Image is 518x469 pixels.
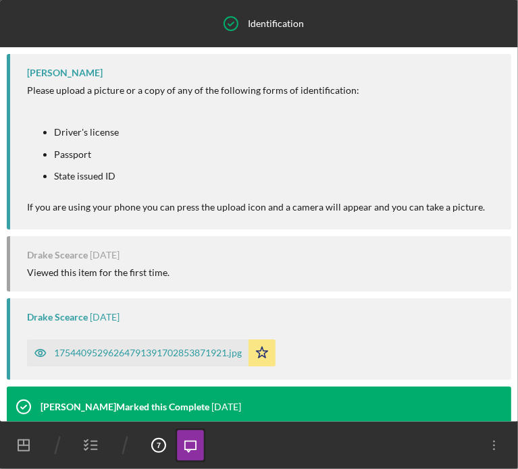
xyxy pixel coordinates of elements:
[27,312,88,323] div: Drake Scearce
[27,85,485,213] div: Please upload a picture or a copy of any of the following forms of identification: If you are usi...
[27,67,103,78] div: [PERSON_NAME]
[211,402,241,412] time: 2025-08-07 14:40
[54,149,485,160] li: Passport
[41,402,209,412] div: [PERSON_NAME] Marked this Complete
[157,441,161,449] tspan: 7
[27,250,88,260] div: Drake Scearce
[27,339,276,366] button: 17544095296264791391702853871921.jpg
[54,348,242,358] div: 17544095296264791391702853871921.jpg
[54,127,485,138] li: Driver's license
[248,18,304,29] div: Identification
[27,267,170,278] div: Viewed this item for the first time.
[90,250,120,260] time: 2025-08-05 15:58
[54,171,485,182] li: State issued ID
[90,312,120,323] time: 2025-08-05 15:59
